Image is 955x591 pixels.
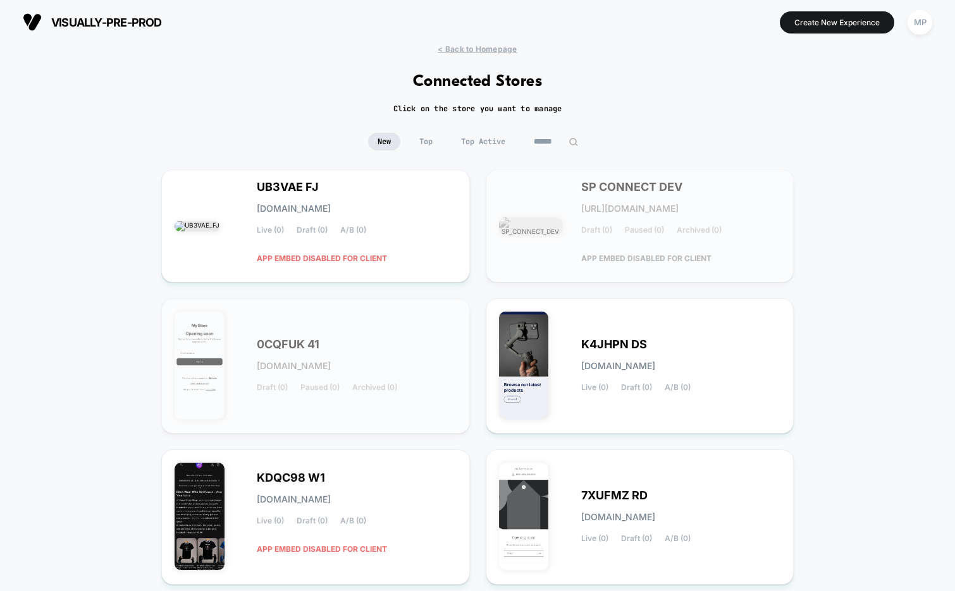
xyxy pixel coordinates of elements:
[257,340,319,349] span: 0CQFUK 41
[257,516,284,525] span: Live (0)
[340,516,366,525] span: A/B (0)
[904,9,936,35] button: MP
[569,137,578,147] img: edit
[410,133,442,150] span: Top
[257,183,319,192] span: UB3VAE FJ
[51,16,162,29] span: visually-pre-prod
[257,362,331,370] span: [DOMAIN_NAME]
[625,226,664,235] span: Paused (0)
[581,183,682,192] span: SP CONNECT DEV
[452,133,515,150] span: Top Active
[257,538,387,560] span: APP EMBED DISABLED FOR CLIENT
[908,10,932,35] div: MP
[257,383,288,392] span: Draft (0)
[297,516,328,525] span: Draft (0)
[393,104,562,114] h2: Click on the store you want to manage
[257,495,331,504] span: [DOMAIN_NAME]
[581,362,655,370] span: [DOMAIN_NAME]
[23,13,42,32] img: Visually logo
[300,383,340,392] span: Paused (0)
[352,383,397,392] span: Archived (0)
[621,534,652,543] span: Draft (0)
[581,513,655,521] span: [DOMAIN_NAME]
[581,247,712,269] span: APP EMBED DISABLED FOR CLIENT
[581,340,647,349] span: K4JHPN DS
[257,473,325,482] span: KDQC98 W1
[297,226,328,235] span: Draft (0)
[257,247,387,269] span: APP EMBED DISABLED FOR CLIENT
[175,463,225,570] img: KDQC98_W1
[581,204,679,213] span: [URL][DOMAIN_NAME]
[677,226,722,235] span: Archived (0)
[19,12,166,32] button: visually-pre-prod
[175,221,219,231] img: UB3VAE_FJ
[499,217,562,235] img: SP_CONNECT_DEV
[368,133,400,150] span: New
[665,383,691,392] span: A/B (0)
[621,383,652,392] span: Draft (0)
[175,312,225,419] img: 0CQFUK_41
[499,463,549,570] img: 7XUFMZ_RD
[581,383,608,392] span: Live (0)
[780,11,894,34] button: Create New Experience
[665,534,691,543] span: A/B (0)
[340,226,366,235] span: A/B (0)
[438,44,517,54] span: < Back to Homepage
[581,226,612,235] span: Draft (0)
[257,204,331,213] span: [DOMAIN_NAME]
[581,534,608,543] span: Live (0)
[413,73,543,91] h1: Connected Stores
[499,312,549,419] img: K4JHPN_DS
[257,226,284,235] span: Live (0)
[581,491,648,500] span: 7XUFMZ RD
